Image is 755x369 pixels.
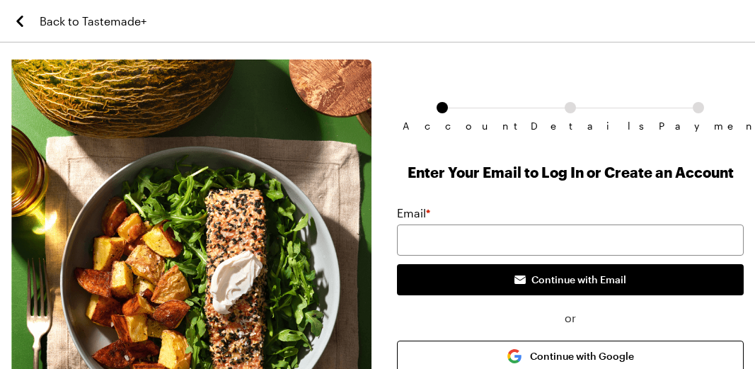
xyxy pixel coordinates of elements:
span: Account [403,120,482,132]
span: Back to Tastemade+ [40,13,146,30]
ol: Subscription checkout form navigation [397,102,744,120]
span: Details [531,120,610,132]
span: Payment [659,120,738,132]
span: Continue with Email [531,273,626,287]
label: Email [397,205,430,222]
span: or [397,310,744,327]
h1: Enter Your Email to Log In or Create an Account [397,162,744,182]
button: Continue with Email [397,264,744,295]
